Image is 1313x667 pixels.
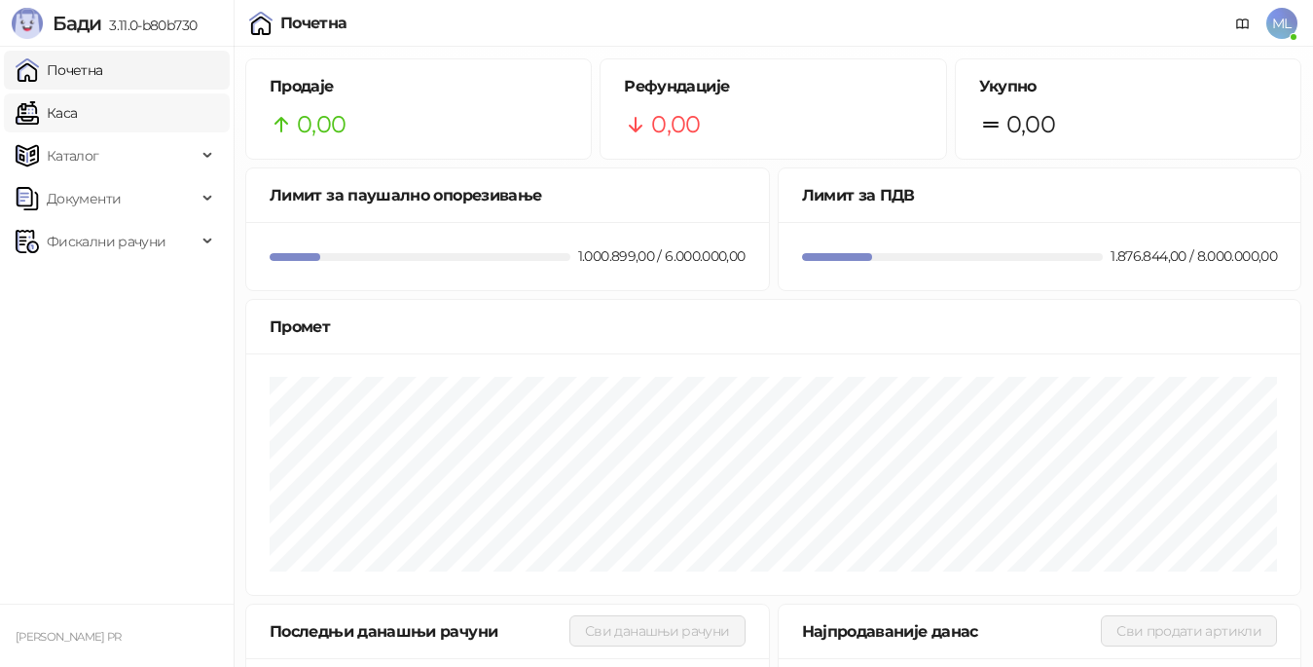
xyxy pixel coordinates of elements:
span: Каталог [47,136,99,175]
div: Промет [270,315,1277,339]
div: Почетна [280,16,347,31]
span: Фискални рачуни [47,222,165,261]
div: Најпродаваније данас [802,619,1102,644]
a: Почетна [16,51,103,90]
span: ML [1266,8,1297,39]
div: Последњи данашњи рачуни [270,619,569,644]
small: [PERSON_NAME] PR [16,630,122,644]
div: 1.876.844,00 / 8.000.000,00 [1107,245,1281,267]
button: Сви продати артикли [1101,615,1277,647]
span: 0,00 [651,106,700,143]
span: 0,00 [297,106,346,143]
span: 0,00 [1006,106,1055,143]
div: Лимит за паушално опорезивање [270,183,746,207]
span: 3.11.0-b80b730 [101,17,197,34]
a: Документација [1227,8,1258,39]
span: Бади [53,12,101,35]
a: Каса [16,93,77,132]
h5: Рефундације [624,75,922,98]
button: Сви данашњи рачуни [569,615,745,647]
div: Лимит за ПДВ [802,183,1278,207]
h5: Продаје [270,75,567,98]
img: Logo [12,8,43,39]
h5: Укупно [979,75,1277,98]
div: 1.000.899,00 / 6.000.000,00 [574,245,749,267]
span: Документи [47,179,121,218]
